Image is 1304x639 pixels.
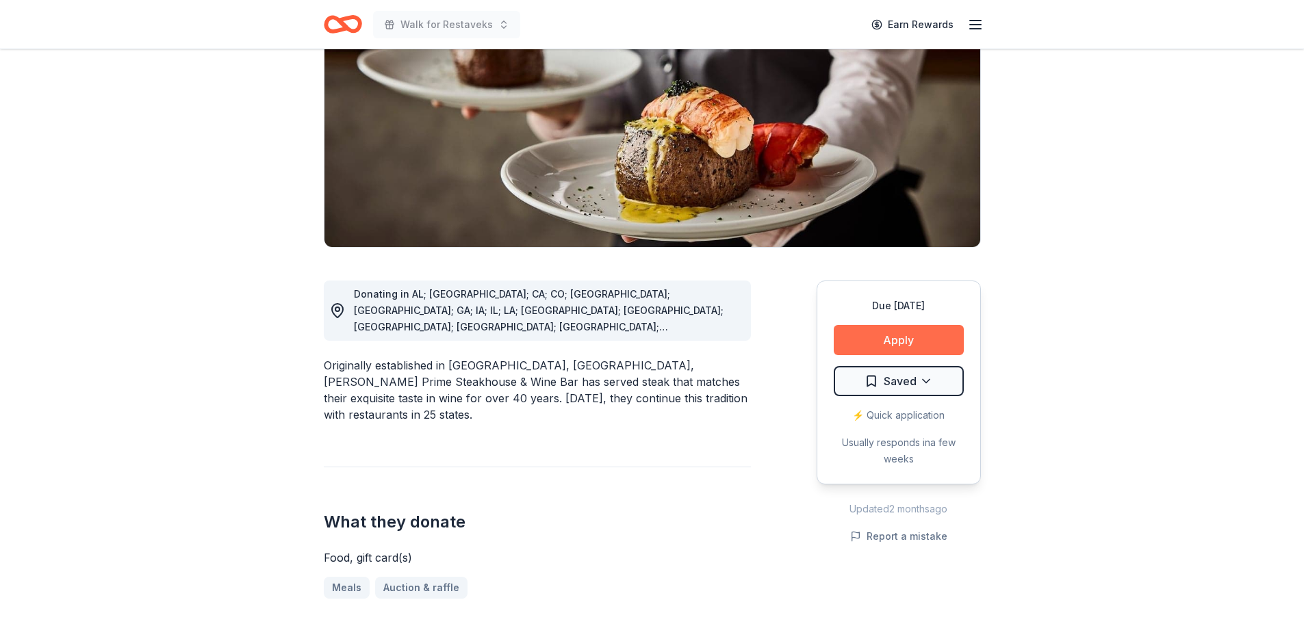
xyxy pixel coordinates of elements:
a: Home [324,8,362,40]
a: Meals [324,577,370,599]
div: ⚡️ Quick application [834,407,964,423]
div: Food, gift card(s) [324,549,751,566]
div: Usually responds in a few weeks [834,434,964,467]
button: Report a mistake [850,528,947,545]
a: Earn Rewards [863,12,962,37]
span: Saved [884,372,917,390]
button: Walk for Restaveks [373,11,520,38]
a: Auction & raffle [375,577,468,599]
div: Originally established in [GEOGRAPHIC_DATA], [GEOGRAPHIC_DATA], [PERSON_NAME] Prime Steakhouse & ... [324,357,751,423]
span: Walk for Restaveks [400,16,493,33]
span: Donating in AL; [GEOGRAPHIC_DATA]; CA; CO; [GEOGRAPHIC_DATA]; [GEOGRAPHIC_DATA]; GA; IA; IL; LA; ... [354,288,724,382]
h2: What they donate [324,511,751,533]
div: Updated 2 months ago [817,501,981,517]
button: Saved [834,366,964,396]
div: Due [DATE] [834,298,964,314]
button: Apply [834,325,964,355]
